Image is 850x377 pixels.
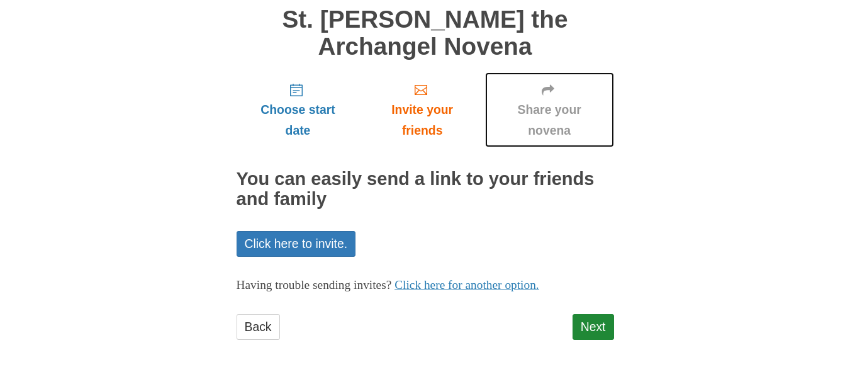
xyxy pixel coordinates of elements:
[249,99,347,141] span: Choose start date
[372,99,472,141] span: Invite your friends
[237,278,392,291] span: Having trouble sending invites?
[394,278,539,291] a: Click here for another option.
[237,231,356,257] a: Click here to invite.
[573,314,614,340] a: Next
[237,314,280,340] a: Back
[485,72,614,147] a: Share your novena
[498,99,601,141] span: Share your novena
[237,72,360,147] a: Choose start date
[359,72,484,147] a: Invite your friends
[237,6,614,60] h1: St. [PERSON_NAME] the Archangel Novena
[237,169,614,210] h2: You can easily send a link to your friends and family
